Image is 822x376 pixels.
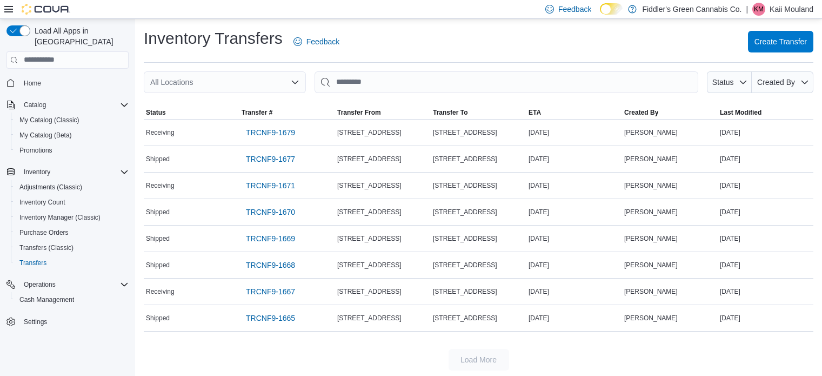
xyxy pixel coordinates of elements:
[239,106,335,119] button: Transfer #
[718,179,813,192] div: [DATE]
[15,293,129,306] span: Cash Management
[24,101,46,109] span: Catalog
[752,71,813,93] button: Created By
[526,179,622,192] div: [DATE]
[146,261,170,269] span: Shipped
[718,153,813,166] div: [DATE]
[242,175,299,196] a: TRCNF9-1671
[718,285,813,298] div: [DATE]
[15,293,78,306] a: Cash Management
[246,286,295,297] span: TRCNF9-1667
[19,198,65,207] span: Inventory Count
[15,226,73,239] a: Purchase Orders
[748,31,813,52] button: Create Transfer
[624,108,658,117] span: Created By
[289,31,344,52] a: Feedback
[624,261,678,269] span: [PERSON_NAME]
[246,260,295,271] span: TRCNF9-1668
[337,287,402,296] span: [STREET_ADDRESS]
[146,128,175,137] span: Receiving
[6,71,129,358] nav: Complex example
[15,129,76,142] a: My Catalog (Beta)
[526,206,622,219] div: [DATE]
[337,208,402,216] span: [STREET_ADDRESS]
[11,113,133,128] button: My Catalog (Classic)
[15,241,78,254] a: Transfers (Classic)
[19,116,79,124] span: My Catalog (Classic)
[242,108,272,117] span: Transfer #
[449,349,509,371] button: Load More
[15,144,57,157] a: Promotions
[712,78,734,87] span: Status
[337,234,402,243] span: [STREET_ADDRESS]
[337,128,402,137] span: [STREET_ADDRESS]
[19,243,73,252] span: Transfers (Classic)
[11,180,133,195] button: Adjustments (Classic)
[242,254,299,276] a: TRCNF9-1668
[707,71,752,93] button: Status
[30,25,129,47] span: Load All Apps in [GEOGRAPHIC_DATA]
[433,314,497,322] span: [STREET_ADDRESS]
[433,128,497,137] span: [STREET_ADDRESS]
[19,166,55,179] button: Inventory
[718,259,813,272] div: [DATE]
[146,108,166,117] span: Status
[335,106,431,119] button: Transfer From
[11,195,133,210] button: Inventory Count
[24,168,50,176] span: Inventory
[433,208,497,216] span: [STREET_ADDRESS]
[291,78,299,87] button: Open list of options
[11,225,133,240] button: Purchase Orders
[19,228,69,237] span: Purchase Orders
[19,98,129,111] span: Catalog
[19,278,129,291] span: Operations
[433,155,497,163] span: [STREET_ADDRESS]
[624,208,678,216] span: [PERSON_NAME]
[15,181,129,194] span: Adjustments (Classic)
[624,234,678,243] span: [PERSON_NAME]
[757,78,795,87] span: Created By
[526,232,622,245] div: [DATE]
[146,208,170,216] span: Shipped
[600,3,623,15] input: Dark Mode
[19,183,82,192] span: Adjustments (Classic)
[11,255,133,271] button: Transfers
[718,106,813,119] button: Last Modified
[718,126,813,139] div: [DATE]
[246,127,295,138] span: TRCNF9-1679
[718,206,813,219] div: [DATE]
[19,98,50,111] button: Catalog
[11,240,133,255] button: Transfers (Classic)
[11,143,133,158] button: Promotions
[242,228,299,249] a: TRCNF9-1669
[433,261,497,269] span: [STREET_ADDRESS]
[144,28,283,49] h1: Inventory Transfers
[460,354,497,365] span: Load More
[2,314,133,329] button: Settings
[15,226,129,239] span: Purchase Orders
[246,154,295,164] span: TRCNF9-1677
[770,3,813,16] p: Kaii Mouland
[624,128,678,137] span: [PERSON_NAME]
[529,108,541,117] span: ETA
[146,234,170,243] span: Shipped
[526,285,622,298] div: [DATE]
[19,213,101,222] span: Inventory Manager (Classic)
[242,281,299,302] a: TRCNF9-1667
[15,256,129,269] span: Transfers
[337,261,402,269] span: [STREET_ADDRESS]
[22,4,70,15] img: Cova
[15,256,51,269] a: Transfers
[526,106,622,119] button: ETA
[242,148,299,170] a: TRCNF9-1677
[2,75,133,91] button: Home
[146,181,175,190] span: Receiving
[19,315,51,328] a: Settings
[624,287,678,296] span: [PERSON_NAME]
[2,164,133,180] button: Inventory
[746,3,748,16] p: |
[622,106,718,119] button: Created By
[433,181,497,190] span: [STREET_ADDRESS]
[2,97,133,113] button: Catalog
[246,313,295,324] span: TRCNF9-1665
